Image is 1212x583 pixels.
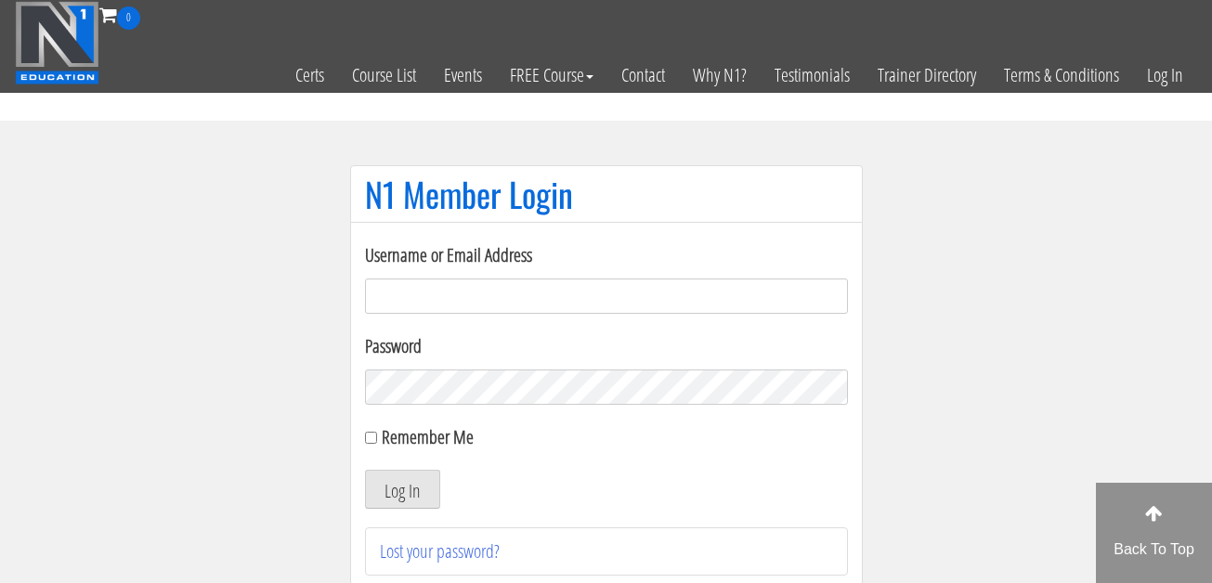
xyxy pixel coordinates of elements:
[338,30,430,121] a: Course List
[430,30,496,121] a: Events
[365,470,440,509] button: Log In
[365,175,848,213] h1: N1 Member Login
[607,30,679,121] a: Contact
[990,30,1133,121] a: Terms & Conditions
[761,30,864,121] a: Testimonials
[1133,30,1197,121] a: Log In
[380,538,500,564] a: Lost your password?
[679,30,761,121] a: Why N1?
[117,6,140,30] span: 0
[382,424,474,449] label: Remember Me
[99,2,140,27] a: 0
[496,30,607,121] a: FREE Course
[15,1,99,84] img: n1-education
[864,30,990,121] a: Trainer Directory
[281,30,338,121] a: Certs
[365,332,848,360] label: Password
[365,241,848,269] label: Username or Email Address
[1096,538,1212,561] p: Back To Top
